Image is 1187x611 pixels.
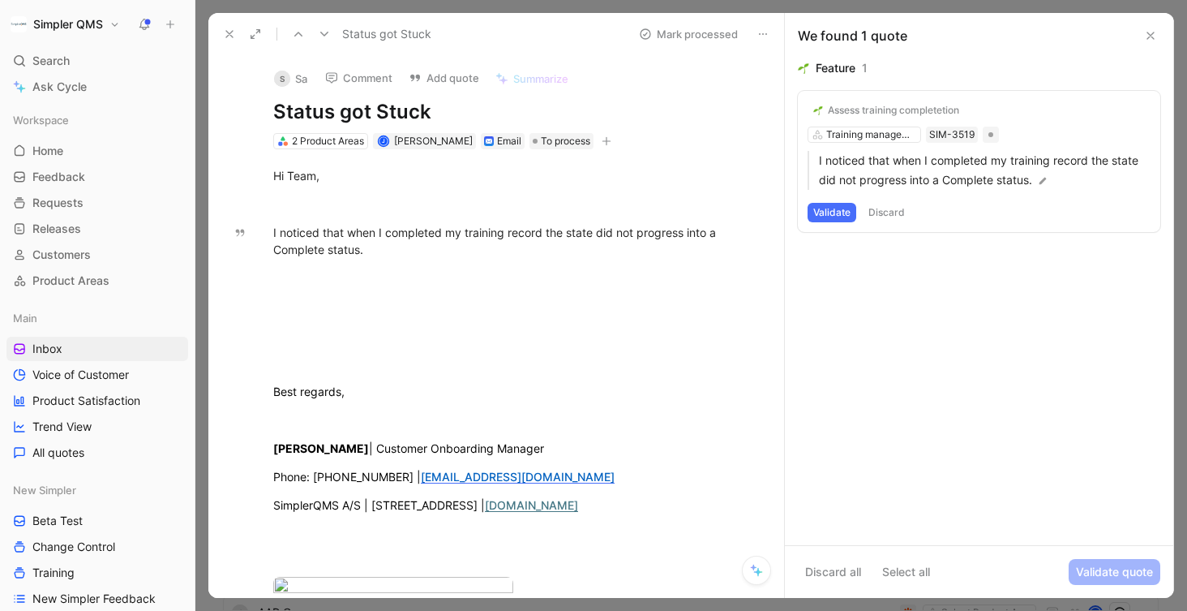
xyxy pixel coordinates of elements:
a: Voice of Customer [6,363,188,387]
span: Product Areas [32,273,109,289]
a: Requests [6,191,188,215]
div: Workspace [6,108,188,132]
span: Hi Team, [273,169,319,183]
button: Discard all [798,559,868,585]
h1: Status got Stuck [273,99,753,125]
div: J [379,136,388,145]
a: Releases [6,217,188,241]
span: Trend View [32,419,92,435]
span: Ask Cycle [32,77,87,97]
span: Status got Stuck [342,24,431,44]
a: Feedback [6,165,188,189]
span: Inbox [32,341,62,357]
div: Assess training completetion [828,104,959,117]
span: To process [541,133,590,149]
div: To process [529,133,593,149]
span: New Simpler [13,482,76,498]
button: Add quote [401,67,486,89]
span: Releases [32,221,81,237]
div: New Simpler [6,478,188,502]
span: Product Satisfaction [32,393,140,409]
button: Validate [808,203,856,222]
a: Ask Cycle [6,75,188,99]
div: Email [497,133,521,149]
button: 🌱Assess training completetion [808,101,965,120]
span: I noticed that when I completed my training record the state did not progress into a Complete sta... [273,226,719,256]
a: Training [6,561,188,585]
div: We found 1 quote [798,26,907,45]
a: Beta Test [6,509,188,533]
a: All quotes [6,441,188,465]
div: 2 Product Areas [292,133,364,149]
span: SimplerQMS A/S | [STREET_ADDRESS] | [273,498,485,512]
span: Workspace [13,112,69,128]
span: Main [13,310,37,326]
div: Feature [816,58,855,78]
span: Requests [32,195,84,211]
span: Customers [32,247,91,263]
span: Beta Test [32,513,83,529]
a: [DOMAIN_NAME] [485,498,578,512]
div: New SimplerBeta TestChange ControlTrainingNew Simpler Feedback [6,478,188,611]
img: Simpler QMS [11,16,27,32]
span: [PERSON_NAME] [394,135,473,147]
div: Main [6,306,188,330]
button: Comment [318,67,400,89]
a: Trend View [6,415,188,439]
div: Search [6,49,188,73]
a: Product Areas [6,269,188,293]
span: Summarize [513,71,568,86]
p: I noticed that when I completed my training record the state did not progress into a Complete sta... [819,151,1151,190]
img: 🌱 [798,62,809,74]
button: SSa [267,67,315,91]
h1: Simpler QMS [33,17,103,32]
button: Simpler QMSSimpler QMS [6,13,124,36]
button: Select all [875,559,937,585]
button: Summarize [488,67,576,90]
span: All quotes [32,445,84,461]
span: New Simpler Feedback [32,591,156,607]
a: Home [6,139,188,163]
span: Feedback [32,169,85,185]
a: [EMAIL_ADDRESS][DOMAIN_NAME] [421,470,615,484]
button: Validate quote [1069,559,1160,585]
span: Voice of Customer [32,367,129,383]
span: Best regards, [273,385,345,398]
button: Discard [863,203,911,222]
span: Phone: [PHONE_NUMBER] | [273,470,421,484]
a: Product Satisfaction [6,389,188,413]
span: [PERSON_NAME] [273,441,369,455]
span: Search [32,51,70,71]
a: New Simpler Feedback [6,587,188,611]
img: 41dbcb6e-3e09-45dd-ab20-0083d5f2ef25 [273,577,513,599]
div: 1 [862,58,868,78]
img: 🌱 [813,105,823,115]
button: Mark processed [632,23,745,45]
img: pen.svg [1037,175,1048,187]
span: Home [32,143,63,159]
a: Inbox [6,337,188,361]
span: Change Control [32,539,115,555]
div: S [274,71,290,87]
a: Change Control [6,535,188,559]
a: Customers [6,243,188,267]
span: Training [32,565,75,581]
div: MainInboxVoice of CustomerProduct SatisfactionTrend ViewAll quotes [6,306,188,465]
span: | Customer Onboarding Manager [369,441,544,455]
